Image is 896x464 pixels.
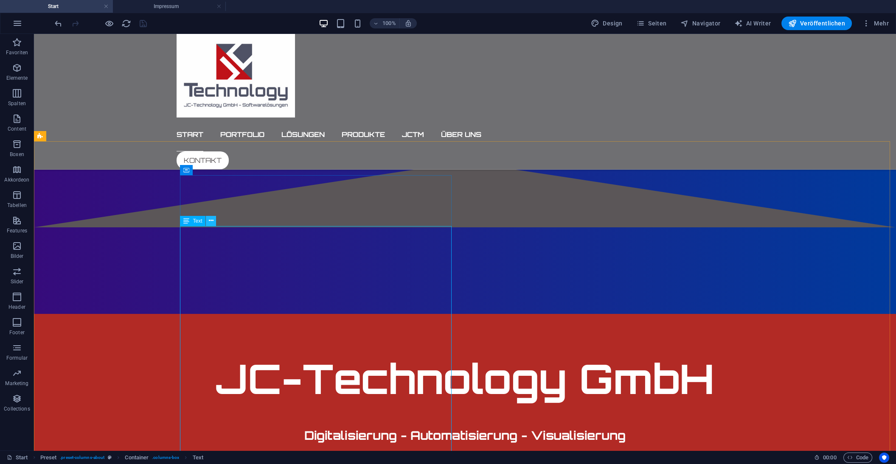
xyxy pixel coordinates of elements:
button: undo [53,18,63,28]
span: Klick zum Auswählen. Doppelklick zum Bearbeiten [40,453,57,463]
p: Boxen [10,151,24,158]
button: Design [587,17,626,30]
button: 100% [370,18,400,28]
span: Code [847,453,868,463]
button: Veröffentlichen [781,17,852,30]
button: Mehr [859,17,892,30]
span: Veröffentlichen [788,19,845,28]
a: Klick, um Auswahl aufzuheben. Doppelklick öffnet Seitenverwaltung [7,453,28,463]
h6: 100% [382,18,396,28]
span: JC-Technology GmbH [182,319,680,370]
span: : [829,454,830,461]
i: Bei Größenänderung Zoomstufe automatisch an das gewählte Gerät anpassen. [404,20,412,27]
button: reload [121,18,131,28]
span: Seiten [636,19,667,28]
span: Design [591,19,623,28]
button: Usercentrics [879,453,889,463]
span: Klick zum Auswählen. Doppelklick zum Bearbeiten [125,453,149,463]
p: Footer [9,329,25,336]
i: Seite neu laden [121,19,131,28]
span: Navigator [680,19,721,28]
nav: breadcrumb [40,453,203,463]
p: Features [7,227,27,234]
h6: Session-Zeit [814,453,837,463]
p: Bilder [11,253,24,260]
p: Slider [11,278,24,285]
button: Code [843,453,872,463]
p: Tabellen [7,202,27,209]
button: Navigator [677,17,724,30]
p: Collections [4,405,30,412]
p: Formular [6,355,28,361]
span: AI Writer [734,19,771,28]
i: Dieses Element ist ein anpassbares Preset [108,455,112,460]
button: Seiten [633,17,670,30]
span: Text [193,218,202,224]
p: Marketing [5,380,28,387]
span: Klick zum Auswählen. Doppelklick zum Bearbeiten [193,453,203,463]
span: . preset-columns-about [60,453,104,463]
h4: Impressum [113,2,226,11]
span: Mehr [862,19,889,28]
button: AI Writer [731,17,775,30]
p: Header [8,304,25,310]
p: Favoriten [6,49,28,56]
span: 00 00 [823,453,836,463]
p: Content [8,126,26,132]
p: Elemente [6,75,28,81]
p: Spalten [8,100,26,107]
p: Akkordeon [4,176,29,183]
span: . columns-box [152,453,179,463]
